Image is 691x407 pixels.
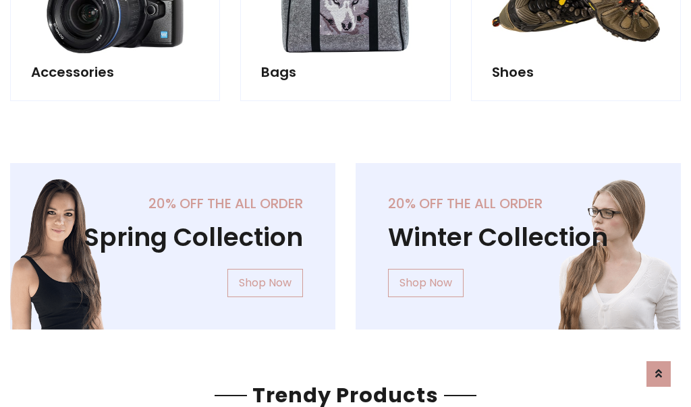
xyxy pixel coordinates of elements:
[43,195,303,212] h5: 20% off the all order
[388,195,648,212] h5: 20% off the all order
[43,222,303,253] h1: Spring Collection
[388,222,648,253] h1: Winter Collection
[388,269,464,297] a: Shop Now
[31,64,199,80] h5: Accessories
[492,64,660,80] h5: Shoes
[261,64,429,80] h5: Bags
[227,269,303,297] a: Shop Now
